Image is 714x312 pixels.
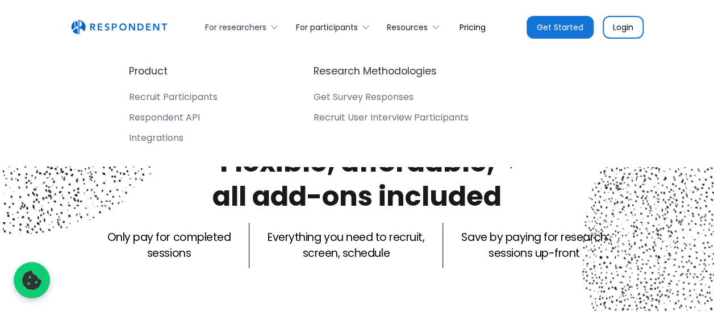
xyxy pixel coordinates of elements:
[289,14,380,40] div: For participants
[314,112,469,123] div: Recruit User Interview Participants
[461,230,607,261] p: Save by paying for research sessions up-front
[129,91,218,107] a: Recruit Participants
[314,112,469,128] a: Recruit User Interview Participants
[205,22,266,33] div: For researchers
[129,91,218,103] div: Recruit Participants
[129,112,200,123] div: Respondent API
[527,16,594,39] a: Get Started
[107,230,231,261] p: Only pay for completed sessions
[129,132,183,144] div: Integrations
[129,132,218,148] a: Integrations
[129,64,168,78] h4: Product
[381,14,450,40] div: Resources
[296,22,358,33] div: For participants
[71,20,167,35] img: Untitled UI logotext
[603,16,644,39] a: Login
[71,20,167,35] a: home
[314,64,437,78] h4: Research Methodologies
[450,14,495,40] a: Pricing
[268,230,424,261] p: Everything you need to recruit, screen, schedule
[387,22,428,33] div: Resources
[314,91,469,107] a: Get Survey Responses
[212,143,502,215] h1: Flexible, affordable, all add-ons included
[129,112,218,128] a: Respondent API
[314,91,414,103] div: Get Survey Responses
[199,14,289,40] div: For researchers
